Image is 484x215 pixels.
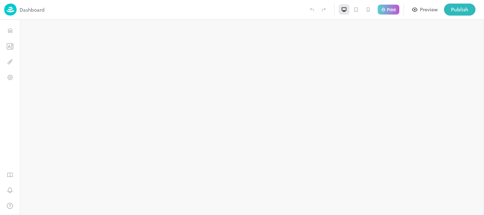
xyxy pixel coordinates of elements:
[408,4,442,16] button: Preview
[420,6,438,13] div: Preview
[306,4,318,16] label: Undo (Ctrl + Z)
[387,7,396,12] p: Print
[4,4,17,16] img: logo-86c26b7e.jpg
[444,4,475,16] button: Publish
[19,6,45,13] p: Dashboard
[318,4,330,16] label: Redo (Ctrl + Y)
[451,6,468,13] div: Publish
